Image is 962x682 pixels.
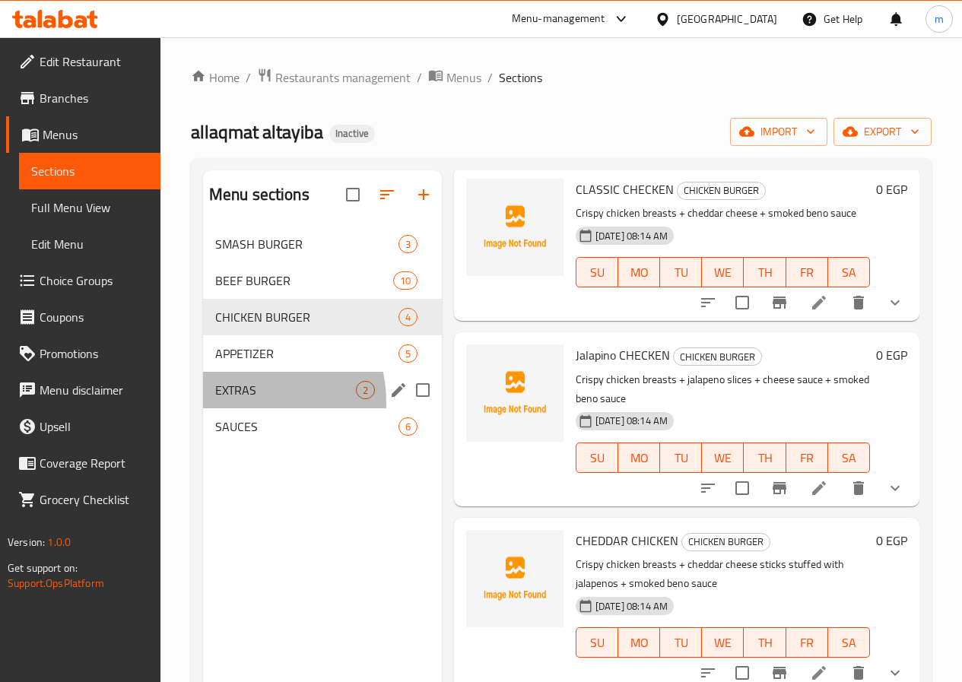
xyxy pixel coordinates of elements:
span: Select all sections [337,179,369,211]
span: Promotions [40,344,148,363]
span: EXTRAS [215,381,356,399]
p: Crispy chicken breasts + cheddar cheese + smoked beno sauce [576,204,870,223]
span: import [742,122,815,141]
span: [DATE] 08:14 AM [589,229,674,243]
button: sort-choices [690,284,726,321]
button: MO [618,443,660,473]
span: CHICKEN BURGER [678,182,765,199]
button: TU [660,257,702,287]
nav: Menu sections [203,220,442,451]
button: Add section [405,176,442,213]
a: Branches [6,80,160,116]
div: items [398,344,418,363]
span: export [846,122,919,141]
span: [DATE] 08:14 AM [589,414,674,428]
span: Menus [43,125,148,144]
img: CLASSIC CHECKEN [466,179,564,276]
div: CHICKEN BURGER [673,347,762,366]
span: CHICKEN BURGER [674,348,761,366]
p: Crispy chicken breasts + cheddar cheese sticks stuffed with jalapenos + smoked beno sauce [576,555,870,593]
button: TU [660,443,702,473]
span: FR [792,262,822,284]
span: Inactive [329,127,375,140]
button: SU [576,257,618,287]
span: Restaurants management [275,68,411,87]
h2: Menu sections [209,183,310,206]
a: Choice Groups [6,262,160,299]
span: CHEDDAR CHICKEN [576,529,678,552]
a: Full Menu View [19,189,160,226]
button: delete [840,284,877,321]
span: FR [792,447,822,469]
button: WE [702,443,744,473]
span: Sort sections [369,176,405,213]
span: Edit Restaurant [40,52,148,71]
div: SAUCES6 [203,408,442,445]
a: Edit menu item [810,479,828,497]
span: Version: [8,532,45,552]
a: Edit Restaurant [6,43,160,80]
a: Promotions [6,335,160,372]
a: Edit menu item [810,293,828,312]
a: Menus [428,68,481,87]
span: Menus [446,68,481,87]
span: 5 [399,347,417,361]
span: SU [583,447,612,469]
a: Support.OpsPlatform [8,573,104,593]
button: edit [387,379,410,401]
div: SMASH BURGER3 [203,226,442,262]
span: Coupons [40,308,148,326]
span: CHICKEN BURGER [215,308,398,326]
span: Menu disclaimer [40,381,148,399]
div: Menu-management [512,10,605,28]
button: TH [744,627,786,658]
button: Branch-specific-item [761,470,798,506]
span: SMASH BURGER [215,235,398,253]
button: SA [828,627,870,658]
span: SU [583,262,612,284]
li: / [417,68,422,87]
span: Upsell [40,417,148,436]
div: BEEF BURGER10 [203,262,442,299]
span: SA [834,632,864,654]
button: SA [828,443,870,473]
button: MO [618,257,660,287]
span: 3 [399,237,417,252]
button: WE [702,627,744,658]
button: TH [744,257,786,287]
span: allaqmat altayiba [191,115,323,149]
a: Coupons [6,299,160,335]
div: CHICKEN BURGER4 [203,299,442,335]
div: APPETIZER [215,344,398,363]
img: CHEDDAR CHICKEN [466,530,564,627]
h6: 0 EGP [876,179,907,200]
span: CLASSIC CHECKEN [576,178,674,201]
span: TU [666,632,696,654]
div: [GEOGRAPHIC_DATA] [677,11,777,27]
h6: 0 EGP [876,344,907,366]
span: Jalapino CHECKEN [576,344,670,366]
span: Grocery Checklist [40,490,148,509]
span: TU [666,447,696,469]
div: CHICKEN BURGER [681,533,770,551]
span: Select to update [726,472,758,504]
span: Coverage Report [40,454,148,472]
span: Choice Groups [40,271,148,290]
button: WE [702,257,744,287]
button: FR [786,627,828,658]
button: SU [576,627,618,658]
button: MO [618,627,660,658]
div: Inactive [329,125,375,143]
span: Select to update [726,287,758,319]
button: delete [840,470,877,506]
span: Sections [31,162,148,180]
button: sort-choices [690,470,726,506]
span: 4 [399,310,417,325]
span: WE [708,632,738,654]
span: SAUCES [215,417,398,436]
a: Edit Menu [19,226,160,262]
a: Edit menu item [810,664,828,682]
span: Sections [499,68,542,87]
svg: Show Choices [886,479,904,497]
